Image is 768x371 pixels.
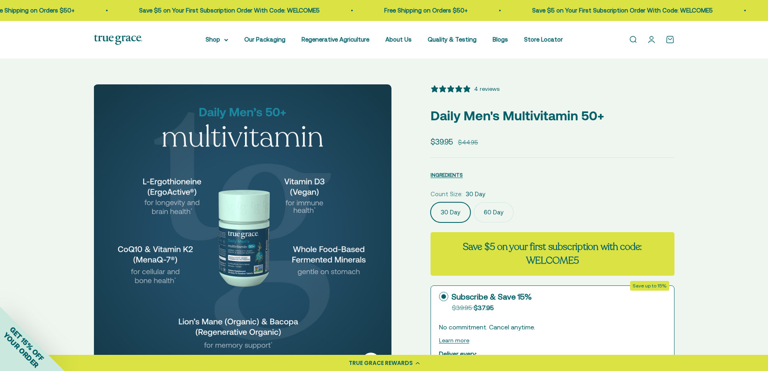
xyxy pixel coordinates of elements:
a: Store Locator [524,36,563,43]
div: TRUE GRACE REWARDS [349,359,413,367]
legend: Count Size: [431,189,462,199]
p: Daily Men's Multivitamin 50+ [431,105,674,126]
a: Free Shipping on Orders $50+ [383,7,467,14]
span: INGREDIENTS [431,172,463,178]
summary: Shop [206,35,228,44]
span: YOUR ORDER [2,331,40,369]
a: Blogs [493,36,508,43]
a: About Us [385,36,412,43]
span: 30 Day [466,189,485,199]
compare-at-price: $44.95 [458,138,478,147]
a: Our Packaging [244,36,285,43]
p: Save $5 on Your First Subscription Order With Code: WELCOME5 [531,6,712,15]
button: INGREDIENTS [431,170,463,180]
strong: Save $5 on your first subscription with code: WELCOME5 [463,240,642,267]
p: Save $5 on Your First Subscription Order With Code: WELCOME5 [138,6,319,15]
button: 5 stars, 4 ratings [431,84,500,93]
a: Regenerative Agriculture [302,36,369,43]
sale-price: $39.95 [431,136,453,148]
div: 4 reviews [474,84,500,93]
a: Quality & Testing [428,36,477,43]
span: GET 15% OFF [8,325,46,363]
